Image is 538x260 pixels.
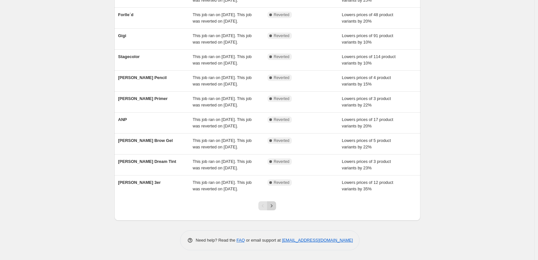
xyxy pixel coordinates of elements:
span: This job ran on [DATE]. This job was reverted on [DATE]. [193,12,252,24]
span: ANP [118,117,127,122]
span: Reverted [274,180,290,185]
span: Reverted [274,75,290,80]
span: Lowers prices of 17 product variants by 20% [342,117,393,128]
span: Reverted [274,138,290,143]
a: [EMAIL_ADDRESS][DOMAIN_NAME] [282,238,353,243]
span: Lowers prices of 12 product variants by 35% [342,180,393,191]
span: Reverted [274,54,290,59]
span: Reverted [274,159,290,164]
span: [PERSON_NAME] Pencil [118,75,167,80]
span: Need help? Read the [196,238,237,243]
span: Reverted [274,96,290,101]
span: This job ran on [DATE]. This job was reverted on [DATE]. [193,159,252,170]
span: Lowers prices of 4 product variants by 15% [342,75,391,86]
span: Lowers prices of 3 product variants by 22% [342,96,391,107]
span: This job ran on [DATE]. This job was reverted on [DATE]. [193,180,252,191]
span: Lowers prices of 5 product variants by 22% [342,138,391,149]
span: [PERSON_NAME] Primer [118,96,168,101]
span: Lowers prices of 91 product variants by 10% [342,33,393,45]
span: This job ran on [DATE]. This job was reverted on [DATE]. [193,117,252,128]
span: Lowers prices of 48 product variants by 20% [342,12,393,24]
span: Lowers prices of 114 product variants by 10% [342,54,396,65]
span: [PERSON_NAME] 3er [118,180,161,185]
span: This job ran on [DATE]. This job was reverted on [DATE]. [193,75,252,86]
span: Reverted [274,33,290,38]
span: This job ran on [DATE]. This job was reverted on [DATE]. [193,96,252,107]
nav: Pagination [258,201,276,210]
span: This job ran on [DATE]. This job was reverted on [DATE]. [193,33,252,45]
span: Forlle´d [118,12,134,17]
span: or email support at [245,238,282,243]
span: [PERSON_NAME] Dream Tint [118,159,176,164]
span: [PERSON_NAME] Brow Gel [118,138,173,143]
span: This job ran on [DATE]. This job was reverted on [DATE]. [193,54,252,65]
span: Stagecolor [118,54,140,59]
span: Reverted [274,117,290,122]
span: This job ran on [DATE]. This job was reverted on [DATE]. [193,138,252,149]
span: Lowers prices of 3 product variants by 23% [342,159,391,170]
button: Next [267,201,276,210]
span: Reverted [274,12,290,17]
span: Gigi [118,33,126,38]
a: FAQ [236,238,245,243]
